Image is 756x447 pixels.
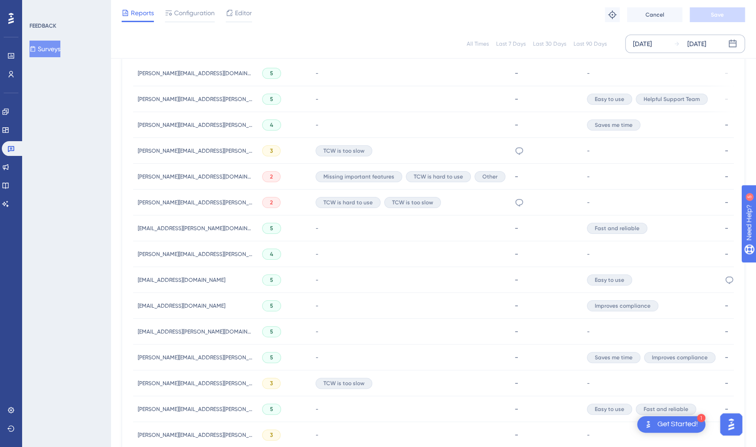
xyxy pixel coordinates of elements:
[316,276,318,284] span: -
[587,147,590,155] span: -
[316,302,318,310] span: -
[138,225,253,232] span: [EMAIL_ADDRESS][PERSON_NAME][DOMAIN_NAME]
[138,173,253,180] span: [PERSON_NAME][EMAIL_ADDRESS][DOMAIN_NAME]
[595,405,624,413] span: Easy to use
[595,276,624,284] span: Easy to use
[587,199,590,206] span: -
[138,405,253,413] span: [PERSON_NAME][EMAIL_ADDRESS][PERSON_NAME][DOMAIN_NAME]
[235,7,252,18] span: Editor
[587,70,590,77] span: -
[627,7,682,22] button: Cancel
[515,301,578,310] div: -
[270,70,273,77] span: 5
[587,328,590,335] span: -
[138,199,253,206] span: [PERSON_NAME][EMAIL_ADDRESS][PERSON_NAME][DOMAIN_NAME]
[316,354,318,361] span: -
[316,121,318,129] span: -
[22,2,58,13] span: Need Help?
[595,121,633,129] span: Saves me time
[316,405,318,413] span: -
[270,380,273,387] span: 3
[316,225,318,232] span: -
[587,380,590,387] span: -
[482,173,498,180] span: Other
[515,379,578,387] div: -
[138,70,253,77] span: [PERSON_NAME][EMAIL_ADDRESS][DOMAIN_NAME]
[316,95,318,103] span: -
[595,354,633,361] span: Saves me time
[496,40,526,48] div: Last 7 Days
[316,250,318,258] span: -
[414,173,463,180] span: TCW is hard to use
[644,405,688,413] span: Fast and reliable
[138,302,225,310] span: [EMAIL_ADDRESS][DOMAIN_NAME]
[515,224,578,232] div: -
[533,40,566,48] div: Last 30 Days
[316,431,318,439] span: -
[711,11,724,18] span: Save
[323,380,364,387] span: TCW is too slow
[652,354,708,361] span: Improves compliance
[138,328,253,335] span: [EMAIL_ADDRESS][PERSON_NAME][DOMAIN_NAME]
[270,431,273,439] span: 3
[270,302,273,310] span: 5
[270,121,273,129] span: 4
[138,354,253,361] span: [PERSON_NAME][EMAIL_ADDRESS][PERSON_NAME][DOMAIN_NAME]
[467,40,489,48] div: All Times
[270,328,273,335] span: 5
[515,95,578,103] div: -
[270,276,273,284] span: 5
[29,41,60,57] button: Surveys
[270,147,273,155] span: 3
[697,414,705,422] div: 1
[637,416,705,433] div: Open Get Started! checklist, remaining modules: 1
[64,5,67,12] div: 5
[515,327,578,336] div: -
[270,250,273,258] span: 4
[515,172,578,181] div: -
[29,22,56,30] div: FEEDBACK
[138,121,253,129] span: [PERSON_NAME][EMAIL_ADDRESS][PERSON_NAME][DOMAIN_NAME]
[270,95,273,103] span: 5
[633,38,652,49] div: [DATE]
[717,411,745,438] iframe: UserGuiding AI Assistant Launcher
[323,199,373,206] span: TCW is hard to use
[138,95,253,103] span: [PERSON_NAME][EMAIL_ADDRESS][PERSON_NAME][DOMAIN_NAME]
[270,199,273,206] span: 2
[657,419,698,429] div: Get Started!
[270,225,273,232] span: 5
[690,7,745,22] button: Save
[138,276,225,284] span: [EMAIL_ADDRESS][DOMAIN_NAME]
[515,120,578,129] div: -
[587,431,590,439] span: -
[138,431,253,439] span: [PERSON_NAME][EMAIL_ADDRESS][PERSON_NAME][DOMAIN_NAME]
[131,7,154,18] span: Reports
[595,302,651,310] span: Improves compliance
[270,354,273,361] span: 5
[587,250,590,258] span: -
[515,353,578,362] div: -
[138,380,253,387] span: [PERSON_NAME][EMAIL_ADDRESS][PERSON_NAME][DOMAIN_NAME]
[587,173,590,180] span: -
[316,328,318,335] span: -
[515,430,578,439] div: -
[595,225,639,232] span: Fast and reliable
[595,95,624,103] span: Easy to use
[138,147,253,155] span: [PERSON_NAME][EMAIL_ADDRESS][PERSON_NAME][DOMAIN_NAME]
[323,147,364,155] span: TCW is too slow
[643,419,654,430] img: launcher-image-alternative-text
[687,38,706,49] div: [DATE]
[515,405,578,413] div: -
[323,173,394,180] span: Missing important features
[138,250,253,258] span: [PERSON_NAME][EMAIL_ADDRESS][PERSON_NAME][DOMAIN_NAME]
[515,275,578,284] div: -
[270,405,273,413] span: 5
[574,40,607,48] div: Last 90 Days
[174,7,215,18] span: Configuration
[515,69,578,77] div: -
[644,95,700,103] span: Helpful Support Team
[515,250,578,258] div: -
[270,173,273,180] span: 2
